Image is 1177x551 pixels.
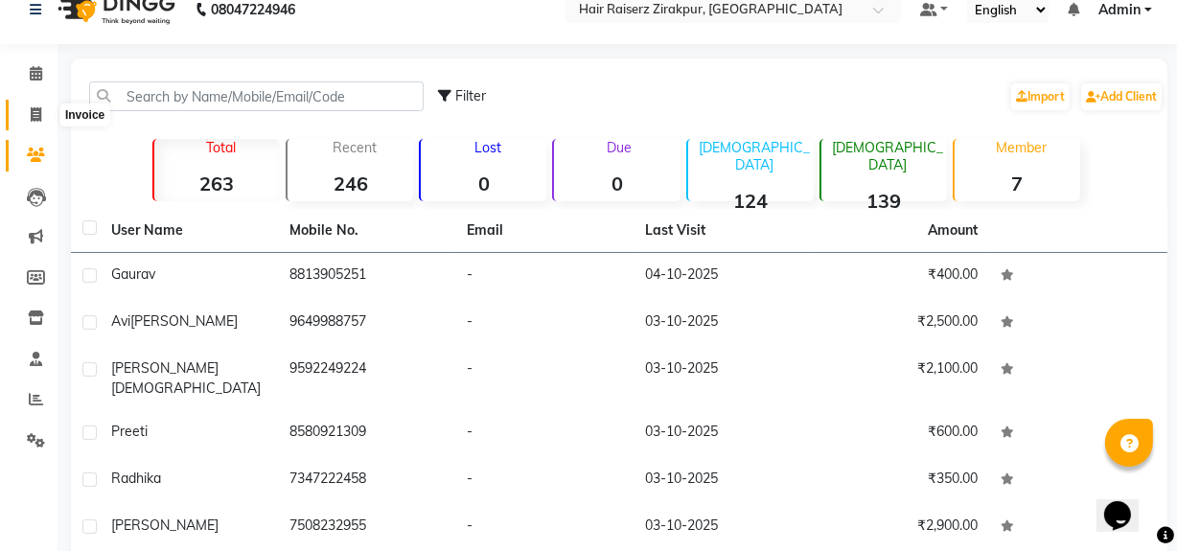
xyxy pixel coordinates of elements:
td: ₹2,500.00 [812,300,990,347]
td: ₹2,900.00 [812,504,990,551]
iframe: chat widget [1096,474,1158,532]
a: Add Client [1081,83,1162,110]
td: 03-10-2025 [634,457,812,504]
td: 8813905251 [278,253,456,300]
span: [PERSON_NAME] [130,312,238,330]
strong: 0 [421,172,546,195]
p: Member [962,139,1080,156]
th: Email [455,209,634,253]
strong: 246 [288,172,413,195]
p: Lost [428,139,546,156]
td: 03-10-2025 [634,347,812,410]
a: Import [1011,83,1070,110]
span: Preeti [111,423,148,440]
td: 9592249224 [278,347,456,410]
span: [DEMOGRAPHIC_DATA] [111,379,261,397]
span: Radhika [111,470,161,487]
strong: 124 [688,189,814,213]
td: - [455,347,634,410]
td: - [455,410,634,457]
strong: 263 [154,172,280,195]
td: 03-10-2025 [634,300,812,347]
td: ₹600.00 [812,410,990,457]
td: - [455,253,634,300]
td: ₹350.00 [812,457,990,504]
span: Gaurav [111,265,155,283]
p: Recent [295,139,413,156]
input: Search by Name/Mobile/Email/Code [89,81,424,111]
td: - [455,300,634,347]
td: 9649988757 [278,300,456,347]
td: ₹400.00 [812,253,990,300]
p: [DEMOGRAPHIC_DATA] [829,139,947,173]
td: ₹2,100.00 [812,347,990,410]
p: Due [558,139,680,156]
td: 8580921309 [278,410,456,457]
td: - [455,457,634,504]
span: Filter [455,87,486,104]
th: User Name [100,209,278,253]
strong: 7 [955,172,1080,195]
td: 7508232955 [278,504,456,551]
th: Amount [916,209,989,252]
td: 03-10-2025 [634,410,812,457]
th: Mobile No. [278,209,456,253]
td: 7347222458 [278,457,456,504]
td: 04-10-2025 [634,253,812,300]
strong: 139 [821,189,947,213]
strong: 0 [554,172,680,195]
td: - [455,504,634,551]
p: Total [162,139,280,156]
p: [DEMOGRAPHIC_DATA] [696,139,814,173]
span: Avi [111,312,130,330]
span: [PERSON_NAME] [111,359,219,377]
div: Invoice [60,103,109,126]
span: [PERSON_NAME] [111,517,219,534]
th: Last Visit [634,209,812,253]
td: 03-10-2025 [634,504,812,551]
